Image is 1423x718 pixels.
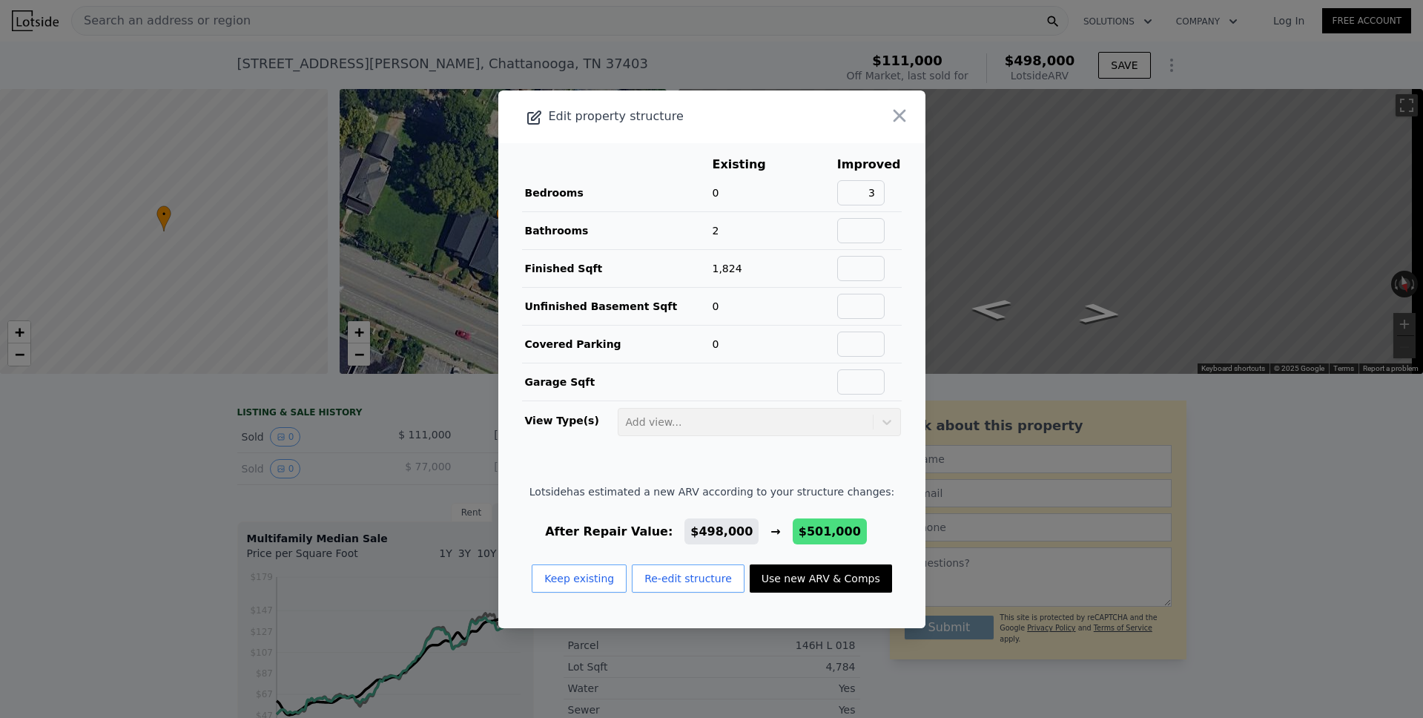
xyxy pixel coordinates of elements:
[522,249,712,287] td: Finished Sqft
[712,155,789,174] th: Existing
[529,523,894,541] div: After Repair Value: →
[713,263,742,274] span: 1,824
[713,187,719,199] span: 0
[713,300,719,312] span: 0
[522,325,712,363] td: Covered Parking
[522,211,712,249] td: Bathrooms
[632,564,744,593] button: Re-edit structure
[799,524,861,538] span: $501,000
[522,287,712,325] td: Unfinished Basement Sqft
[836,155,902,174] th: Improved
[529,484,894,499] span: Lotside has estimated a new ARV according to your structure changes:
[713,225,719,237] span: 2
[522,363,712,401] td: Garage Sqft
[522,174,712,212] td: Bedrooms
[522,401,617,437] td: View Type(s)
[750,564,892,593] button: Use new ARV & Comps
[690,524,753,538] span: $498,000
[532,564,627,593] button: Keep existing
[498,106,840,127] div: Edit property structure
[713,338,719,350] span: 0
